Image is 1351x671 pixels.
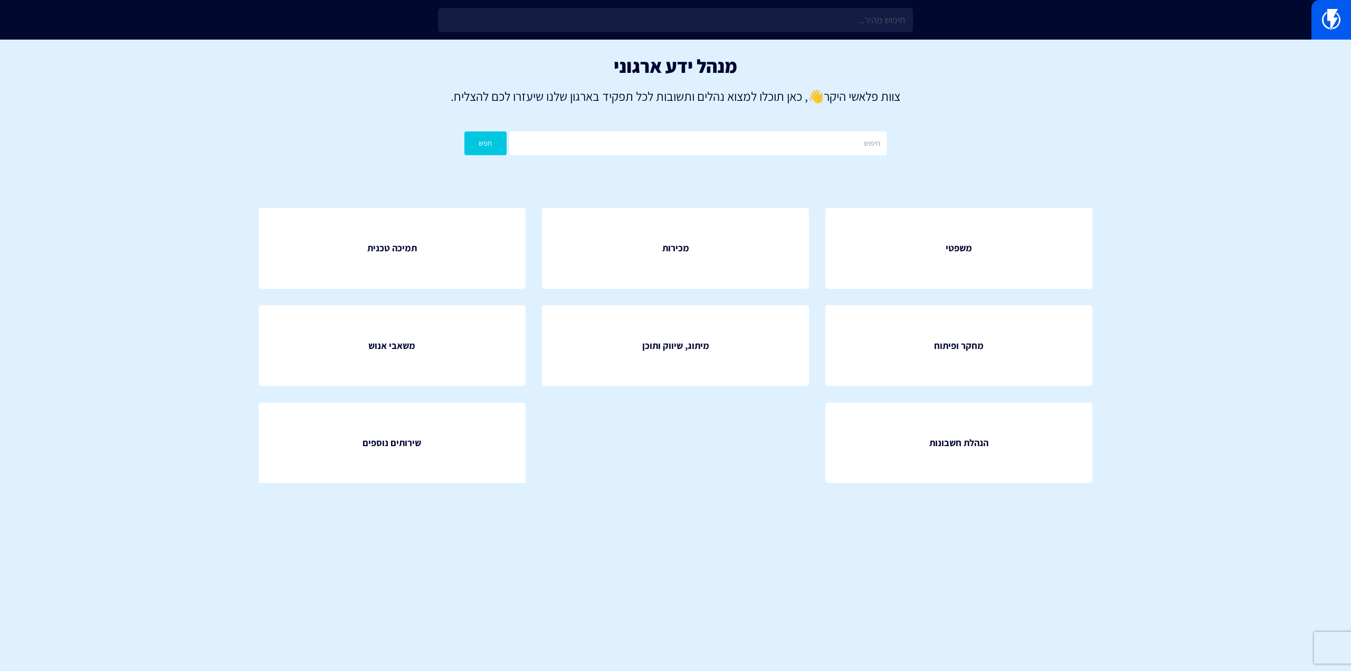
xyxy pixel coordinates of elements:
[16,55,1335,77] h1: מנהל ידע ארגוני
[368,339,415,353] span: משאבי אנוש
[946,241,972,255] span: משפטי
[542,305,809,386] a: מיתוג, שיווק ותוכן
[642,339,709,353] span: מיתוג, שיווק ותוכן
[825,208,1092,289] a: משפטי
[825,403,1092,484] a: הנהלת חשבונות
[542,208,809,289] a: מכירות
[363,436,421,450] span: שירותים נוספים
[509,131,887,155] input: חיפוש
[438,8,913,32] input: חיפוש מהיר...
[259,208,526,289] a: תמיכה טכנית
[259,403,526,484] a: שירותים נוספים
[464,131,507,155] button: חפש
[929,436,988,450] span: הנהלת חשבונות
[808,88,824,105] strong: 👋
[825,305,1092,386] a: מחקר ופיתוח
[16,87,1335,105] p: צוות פלאשי היקר , כאן תוכלו למצוא נהלים ותשובות לכל תפקיד בארגון שלנו שיעזרו לכם להצליח.
[259,305,526,386] a: משאבי אנוש
[934,339,984,353] span: מחקר ופיתוח
[367,241,417,255] span: תמיכה טכנית
[662,241,689,255] span: מכירות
